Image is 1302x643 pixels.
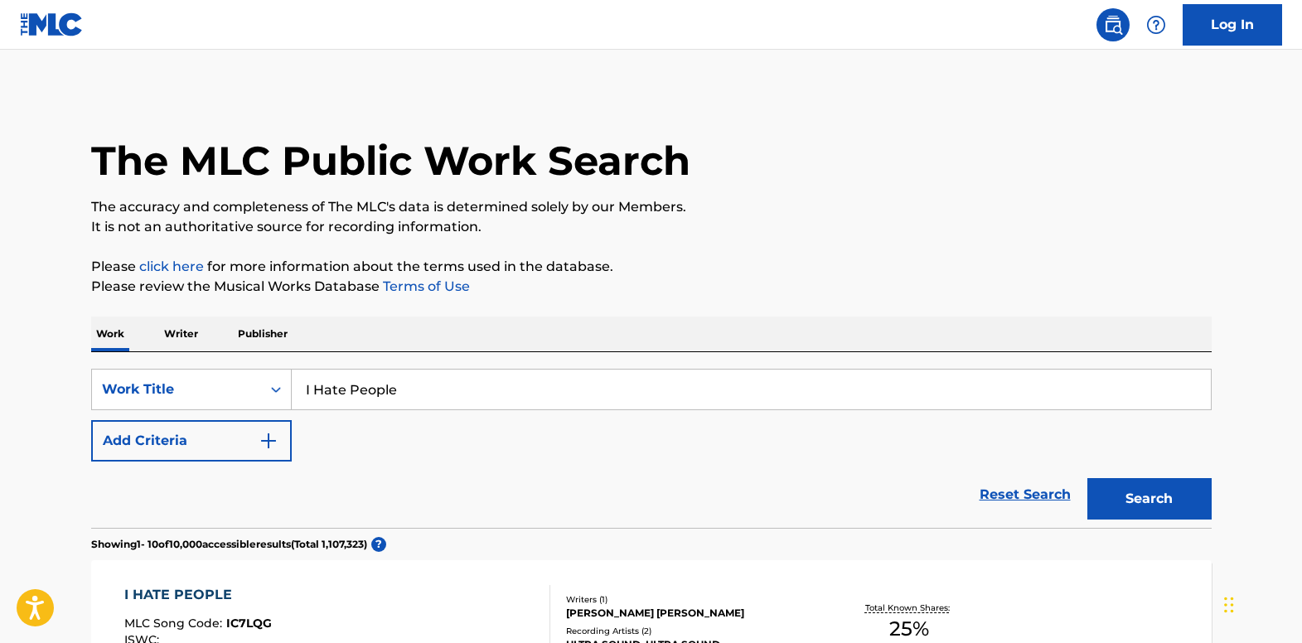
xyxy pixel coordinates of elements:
a: Log In [1183,4,1282,46]
img: MLC Logo [20,12,84,36]
p: It is not an authoritative source for recording information. [91,217,1212,237]
span: IC7LQG [226,616,272,631]
div: Recording Artists ( 2 ) [566,625,816,637]
a: Terms of Use [380,278,470,294]
p: Publisher [233,317,293,351]
p: Total Known Shares: [865,602,954,614]
iframe: Chat Widget [1219,563,1302,643]
button: Add Criteria [91,420,292,462]
h1: The MLC Public Work Search [91,136,690,186]
p: Showing 1 - 10 of 10,000 accessible results (Total 1,107,323 ) [91,537,367,552]
p: Work [91,317,129,351]
form: Search Form [91,369,1212,528]
img: help [1146,15,1166,35]
div: Drag [1224,580,1234,630]
img: 9d2ae6d4665cec9f34b9.svg [259,431,278,451]
img: search [1103,15,1123,35]
a: click here [139,259,204,274]
p: Writer [159,317,203,351]
span: ? [371,537,386,552]
a: Reset Search [971,476,1079,513]
div: I HATE PEOPLE [124,585,272,605]
p: Please review the Musical Works Database [91,277,1212,297]
span: MLC Song Code : [124,616,226,631]
button: Search [1087,478,1212,520]
p: Please for more information about the terms used in the database. [91,257,1212,277]
a: Public Search [1096,8,1130,41]
p: The accuracy and completeness of The MLC's data is determined solely by our Members. [91,197,1212,217]
div: Help [1140,8,1173,41]
div: [PERSON_NAME] [PERSON_NAME] [566,606,816,621]
div: Writers ( 1 ) [566,593,816,606]
div: Work Title [102,380,251,399]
